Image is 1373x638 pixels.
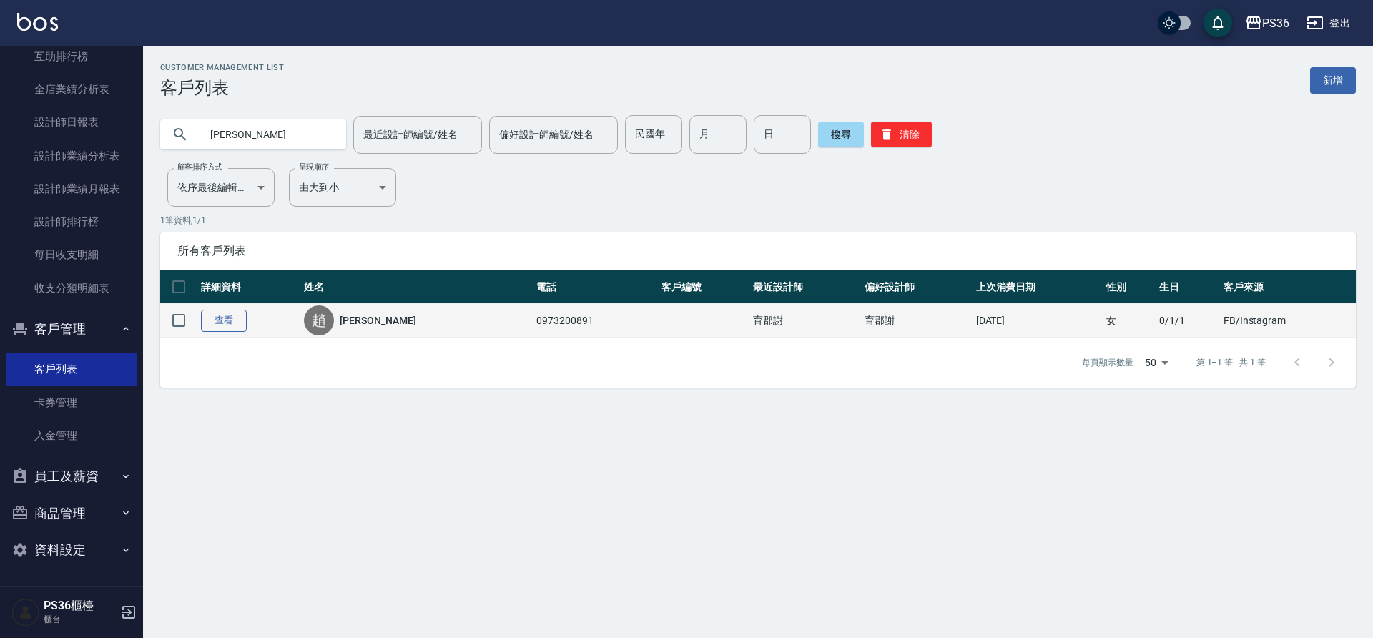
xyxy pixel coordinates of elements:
p: 1 筆資料, 1 / 1 [160,214,1356,227]
label: 呈現順序 [299,162,329,172]
button: 資料設定 [6,531,137,569]
a: 設計師業績月報表 [6,172,137,205]
a: 設計師日報表 [6,106,137,139]
h5: PS36櫃檯 [44,599,117,613]
td: 育郡謝 [861,304,973,338]
h3: 客戶列表 [160,78,284,98]
p: 每頁顯示數量 [1082,356,1133,369]
a: 客戶列表 [6,353,137,386]
a: 查看 [201,310,247,332]
img: Person [11,598,40,627]
a: 入金管理 [6,419,137,452]
td: 女 [1103,304,1156,338]
button: 客戶管理 [6,310,137,348]
div: PS36 [1262,14,1289,32]
label: 顧客排序方式 [177,162,222,172]
img: Logo [17,13,58,31]
button: save [1204,9,1232,37]
th: 姓名 [300,270,533,304]
div: 50 [1139,343,1173,382]
a: [PERSON_NAME] [340,313,415,328]
a: 設計師業績分析表 [6,139,137,172]
span: 所有客戶列表 [177,244,1339,258]
th: 客戶編號 [658,270,749,304]
h2: Customer Management List [160,63,284,72]
td: 0973200891 [533,304,658,338]
th: 性別 [1103,270,1156,304]
a: 每日收支明細 [6,238,137,271]
a: 卡券管理 [6,386,137,419]
td: 育郡謝 [749,304,861,338]
td: [DATE] [973,304,1103,338]
button: 登出 [1301,10,1356,36]
button: 員工及薪資 [6,458,137,495]
th: 客戶來源 [1220,270,1356,304]
th: 上次消費日期 [973,270,1103,304]
a: 全店業績分析表 [6,73,137,106]
th: 偏好設計師 [861,270,973,304]
div: 由大到小 [289,168,396,207]
button: PS36 [1239,9,1295,38]
button: 清除 [871,122,932,147]
a: 設計師排行榜 [6,205,137,238]
th: 詳細資料 [197,270,300,304]
a: 互助排行榜 [6,40,137,73]
th: 生日 [1156,270,1219,304]
a: 收支分類明細表 [6,272,137,305]
a: 新增 [1310,67,1356,94]
div: 依序最後編輯時間 [167,168,275,207]
th: 最近設計師 [749,270,861,304]
p: 第 1–1 筆 共 1 筆 [1196,356,1266,369]
td: FB/Instagram [1220,304,1356,338]
td: 0/1/1 [1156,304,1219,338]
input: 搜尋關鍵字 [200,115,335,154]
p: 櫃台 [44,613,117,626]
button: 商品管理 [6,495,137,532]
th: 電話 [533,270,658,304]
div: 趙 [304,305,334,335]
button: 搜尋 [818,122,864,147]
